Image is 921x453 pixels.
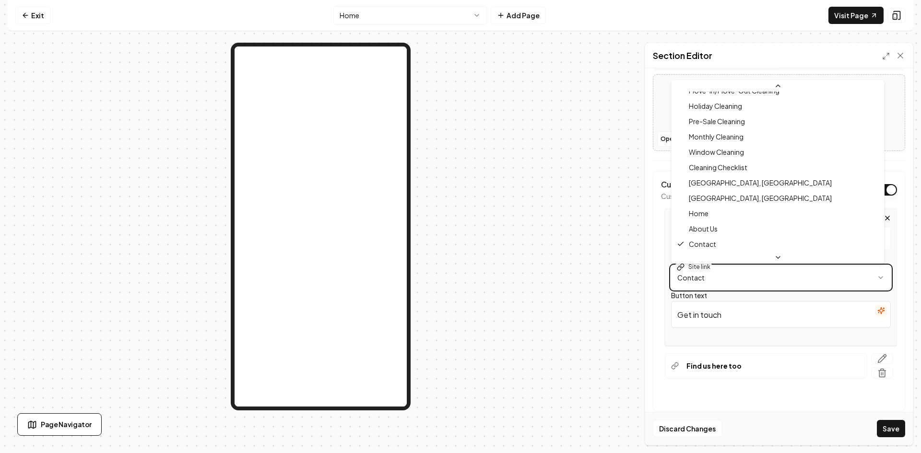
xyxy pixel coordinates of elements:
[689,239,716,249] span: Contact
[689,147,744,157] span: Window Cleaning
[689,178,832,187] span: [GEOGRAPHIC_DATA], [GEOGRAPHIC_DATA]
[689,193,832,203] span: [GEOGRAPHIC_DATA], [GEOGRAPHIC_DATA]
[689,116,745,126] span: Pre-Sale Cleaning
[689,163,747,172] span: Cleaning Checklist
[689,132,744,141] span: Monthly Cleaning
[689,209,708,218] span: Home
[689,101,742,111] span: Holiday Cleaning
[689,224,718,233] span: About Us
